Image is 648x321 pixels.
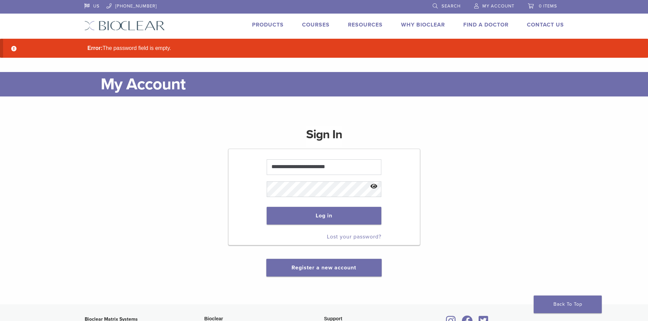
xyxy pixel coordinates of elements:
a: Lost your password? [327,233,381,240]
a: Products [252,21,284,28]
a: Contact Us [527,21,564,28]
span: 0 items [539,3,557,9]
span: Search [442,3,461,9]
a: Register a new account [292,264,356,271]
button: Log in [267,207,381,225]
li: The password field is empty. [85,44,575,52]
button: Show password [367,178,381,195]
a: Find A Doctor [463,21,509,28]
h1: My Account [101,72,564,96]
span: My Account [482,3,514,9]
a: Courses [302,21,330,28]
a: Resources [348,21,383,28]
a: Back To Top [534,296,602,313]
a: Why Bioclear [401,21,445,28]
button: Register a new account [266,259,381,277]
img: Bioclear [84,21,165,31]
h1: Sign In [306,126,342,148]
strong: Error: [87,45,102,51]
